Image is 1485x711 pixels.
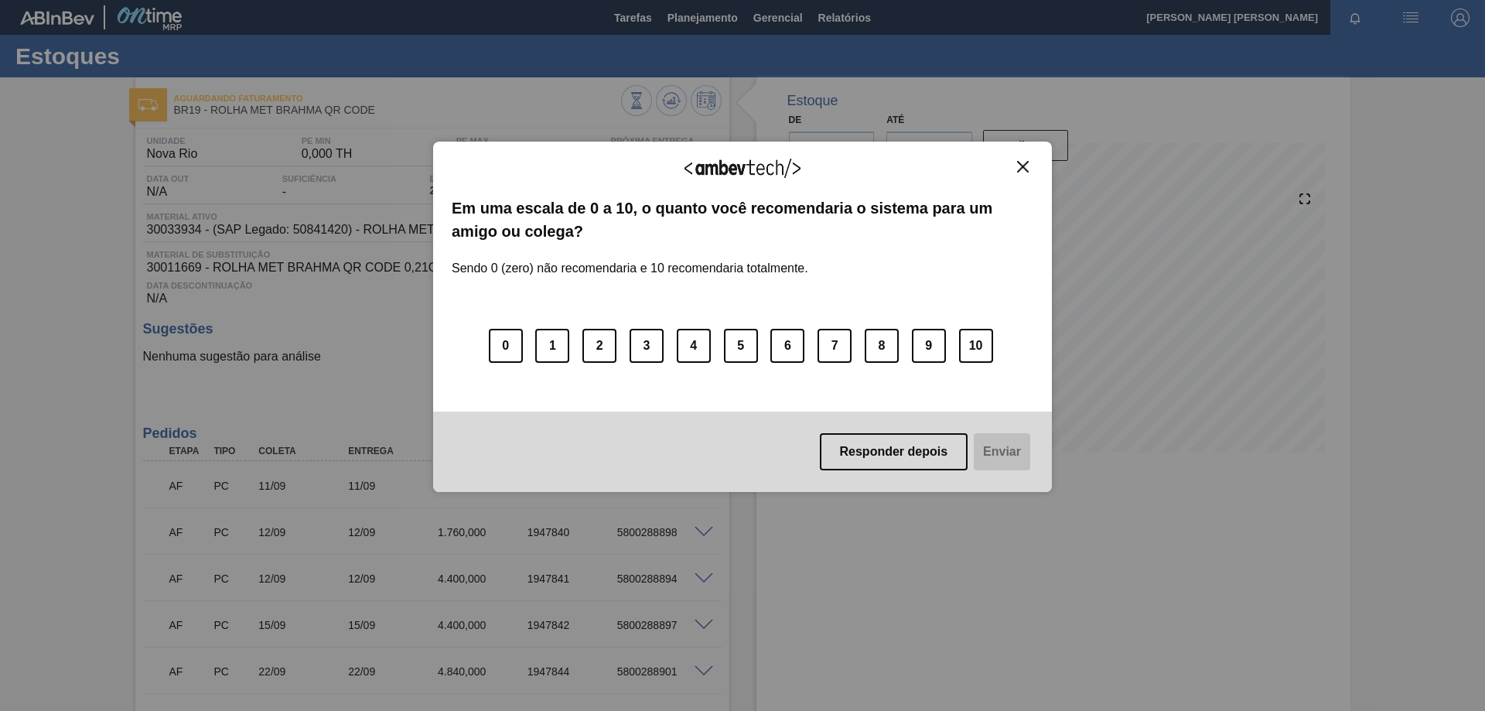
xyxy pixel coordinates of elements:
label: Sendo 0 (zero) não recomendaria e 10 recomendaria totalmente. [452,243,808,275]
button: 4 [677,329,711,363]
button: 8 [865,329,899,363]
button: 7 [818,329,852,363]
button: 10 [959,329,993,363]
img: Close [1017,161,1029,173]
button: 6 [770,329,804,363]
button: Responder depois [820,433,968,470]
label: Em uma escala de 0 a 10, o quanto você recomendaria o sistema para um amigo ou colega? [452,197,1033,244]
button: Close [1012,160,1033,173]
button: 1 [535,329,569,363]
button: 3 [630,329,664,363]
button: 0 [489,329,523,363]
img: Logo Ambevtech [684,159,801,178]
button: 5 [724,329,758,363]
button: 9 [912,329,946,363]
button: 2 [582,329,616,363]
